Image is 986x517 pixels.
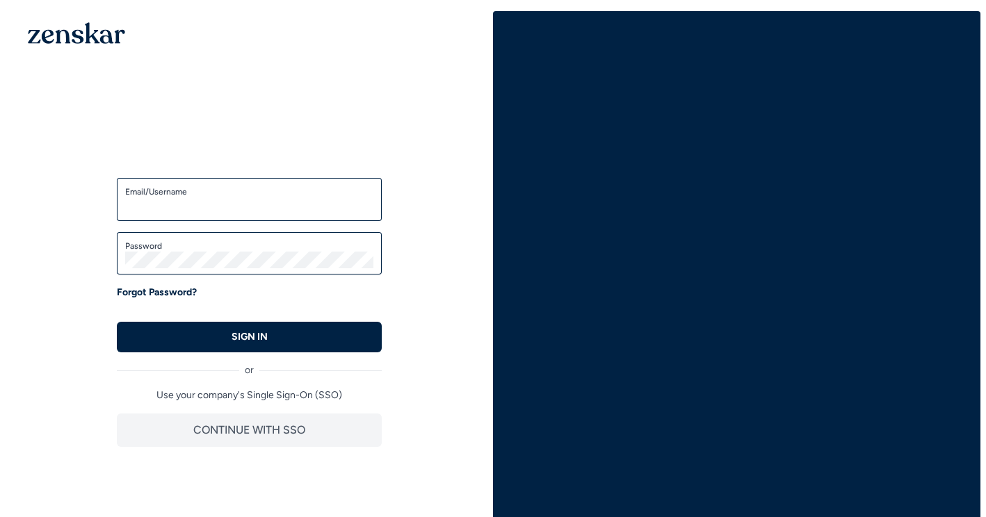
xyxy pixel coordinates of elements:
[117,322,382,352] button: SIGN IN
[232,330,268,344] p: SIGN IN
[125,240,373,252] label: Password
[117,388,382,402] p: Use your company's Single Sign-On (SSO)
[28,22,125,44] img: 1OGAJ2xQqyY4LXKgY66KYq0eOWRCkrZdAb3gUhuVAqdWPZE9SRJmCz+oDMSn4zDLXe31Ii730ItAGKgCKgCCgCikA4Av8PJUP...
[117,286,197,299] a: Forgot Password?
[117,352,382,377] div: or
[125,186,373,197] label: Email/Username
[117,413,382,447] button: CONTINUE WITH SSO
